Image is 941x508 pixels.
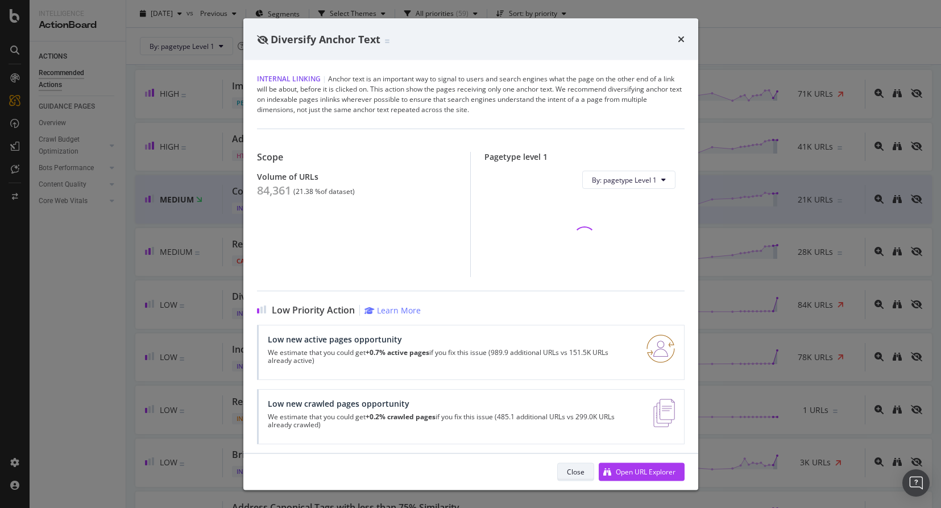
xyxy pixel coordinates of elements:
div: Close [567,466,585,476]
strong: +0.2% crawled pages [366,412,436,422]
a: Learn More [364,305,421,316]
span: Internal Linking [257,74,321,84]
div: modal [243,18,698,490]
button: Close [557,462,594,481]
span: By: pagetype Level 1 [592,175,657,184]
img: Equal [385,39,389,43]
div: ( 21.38 % of dataset ) [293,188,355,196]
div: Open Intercom Messenger [902,469,930,497]
button: Open URL Explorer [599,462,685,481]
div: times [678,32,685,47]
div: 84,361 [257,184,291,197]
strong: +0.7% active pages [366,348,429,357]
div: Low new crawled pages opportunity [268,399,640,408]
p: We estimate that you could get if you fix this issue (485.1 additional URLs vs 299.0K URLs alread... [268,413,640,429]
div: Open URL Explorer [616,466,675,476]
button: By: pagetype Level 1 [582,171,675,189]
img: e5DMFwAAAABJRU5ErkJggg== [653,399,674,427]
div: Learn More [377,305,421,316]
img: RO06QsNG.png [646,334,675,363]
p: We estimate that you could get if you fix this issue (989.9 additional URLs vs 151.5K URLs alread... [268,349,633,365]
div: Anchor text is an important way to signal to users and search engines what the page on the other ... [257,74,685,115]
div: Low new active pages opportunity [268,334,633,344]
span: | [322,74,326,84]
div: Pagetype level 1 [484,152,685,162]
div: Scope [257,152,457,163]
div: Volume of URLs [257,172,457,181]
span: Diversify Anchor Text [271,32,380,46]
span: Low Priority Action [272,305,355,316]
div: eye-slash [257,35,268,44]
